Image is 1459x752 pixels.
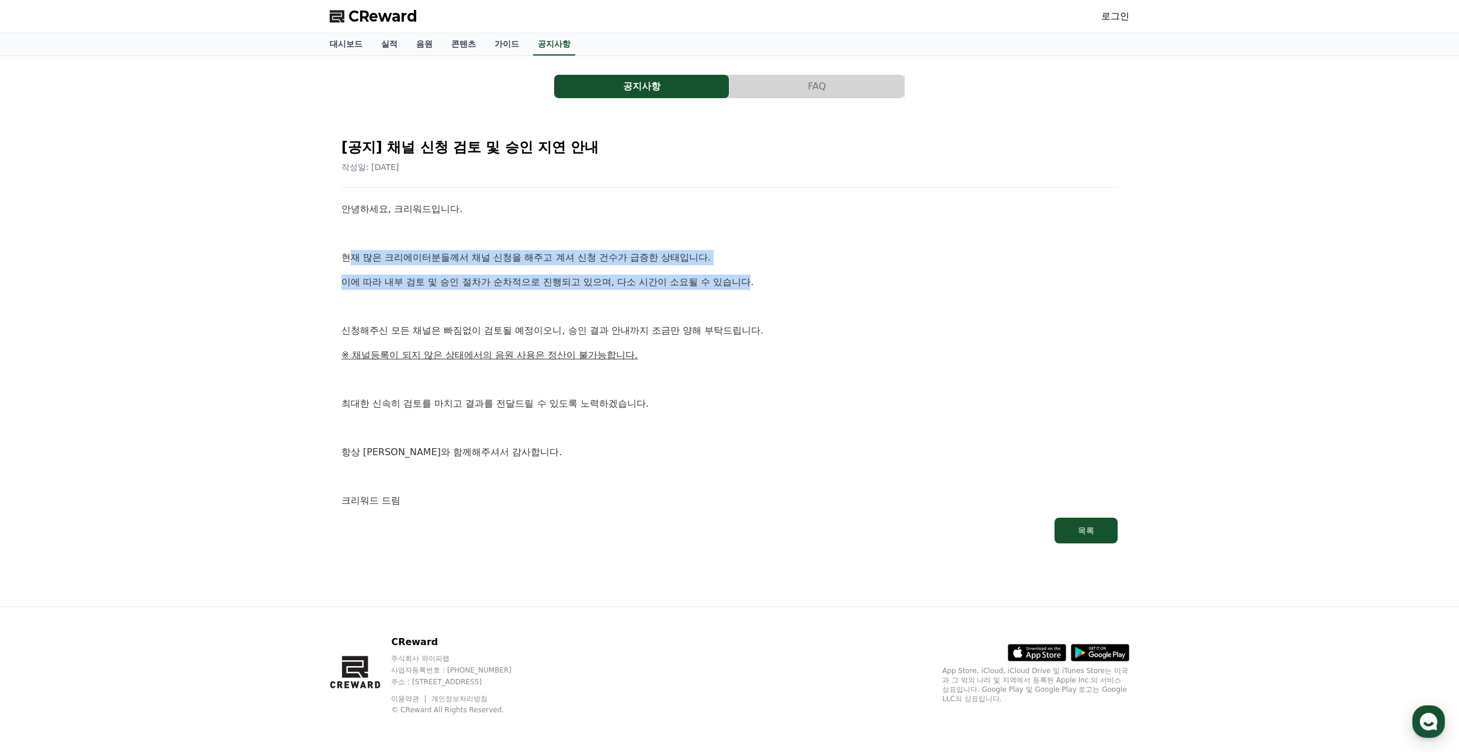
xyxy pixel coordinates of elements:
a: 가이드 [485,33,528,56]
a: FAQ [729,75,905,98]
button: FAQ [729,75,904,98]
a: 로그인 [1101,9,1129,23]
a: 공지사항 [533,33,575,56]
span: 홈 [37,388,44,397]
button: 목록 [1055,518,1118,543]
a: 목록 [341,518,1118,543]
a: 개인정보처리방침 [431,695,488,703]
a: 콘텐츠 [442,33,485,56]
p: 이에 따라 내부 검토 및 승인 절차가 순차적으로 진행되고 있으며, 다소 시간이 소요될 수 있습니다. [341,275,1118,290]
p: 주소 : [STREET_ADDRESS] [391,677,534,687]
a: 설정 [151,370,224,400]
p: 사업자등록번호 : [PHONE_NUMBER] [391,666,534,675]
div: 목록 [1078,525,1094,536]
a: 대화 [77,370,151,400]
p: CReward [391,635,534,649]
p: 최대한 신속히 검토를 마치고 결과를 전달드릴 수 있도록 노력하겠습니다. [341,396,1118,411]
p: 현재 많은 크리에이터분들께서 채널 신청을 해주고 계셔 신청 건수가 급증한 상태입니다. [341,250,1118,265]
p: App Store, iCloud, iCloud Drive 및 iTunes Store는 미국과 그 밖의 나라 및 지역에서 등록된 Apple Inc.의 서비스 상표입니다. Goo... [942,666,1129,704]
h2: [공지] 채널 신청 검토 및 승인 지연 안내 [341,138,1118,157]
span: 대화 [107,389,121,398]
span: 설정 [181,388,195,397]
p: 항상 [PERSON_NAME]와 함께해주셔서 감사합니다. [341,445,1118,460]
p: © CReward All Rights Reserved. [391,705,534,715]
a: 실적 [372,33,407,56]
span: 작성일: [DATE] [341,162,399,172]
a: 음원 [407,33,442,56]
u: ※ 채널등록이 되지 않은 상태에서의 음원 사용은 정산이 불가능합니다. [341,349,638,361]
a: 이용약관 [391,695,428,703]
a: CReward [330,7,417,26]
p: 안녕하세요, 크리워드입니다. [341,202,1118,217]
p: 크리워드 드림 [341,493,1118,508]
a: 대시보드 [320,33,372,56]
span: CReward [348,7,417,26]
a: 홈 [4,370,77,400]
button: 공지사항 [554,75,729,98]
p: 주식회사 와이피랩 [391,654,534,663]
p: 신청해주신 모든 채널은 빠짐없이 검토될 예정이오니, 승인 결과 안내까지 조금만 양해 부탁드립니다. [341,323,1118,338]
